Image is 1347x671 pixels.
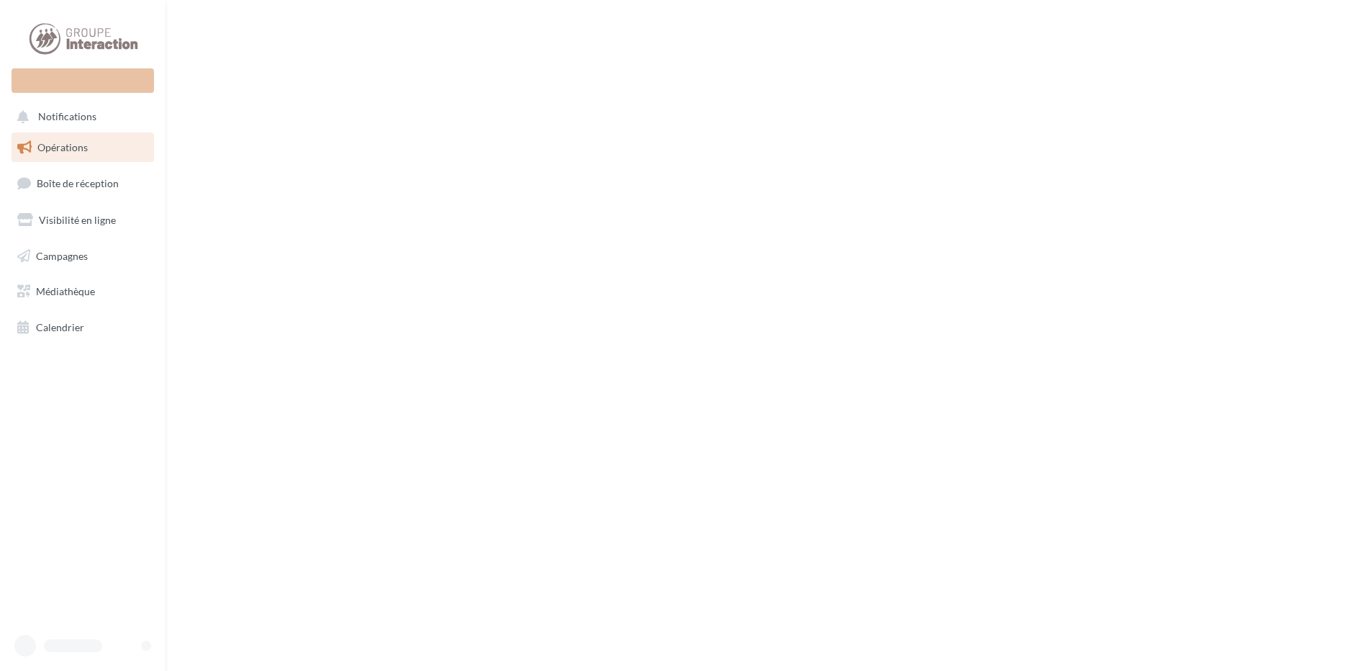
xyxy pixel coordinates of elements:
[9,168,157,199] a: Boîte de réception
[39,214,116,226] span: Visibilité en ligne
[9,205,157,235] a: Visibilité en ligne
[36,321,84,333] span: Calendrier
[38,111,96,123] span: Notifications
[9,276,157,307] a: Médiathèque
[9,241,157,271] a: Campagnes
[9,132,157,163] a: Opérations
[37,141,88,153] span: Opérations
[37,177,119,189] span: Boîte de réception
[36,249,88,261] span: Campagnes
[12,68,154,93] div: Nouvelle campagne
[36,285,95,297] span: Médiathèque
[9,312,157,343] a: Calendrier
